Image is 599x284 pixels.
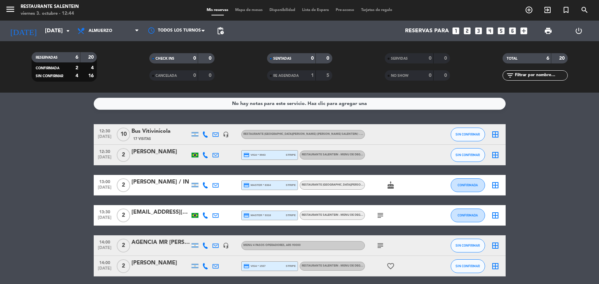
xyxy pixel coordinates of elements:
[451,26,460,35] i: looks_one
[543,6,552,14] i: exit_to_app
[76,55,78,60] strong: 6
[286,264,296,268] span: stripe
[96,215,113,223] span: [DATE]
[463,26,472,35] i: looks_two
[456,264,480,268] span: SIN CONFIRMAR
[311,73,314,78] strong: 1
[131,147,190,156] div: [PERSON_NAME]
[96,246,113,253] span: [DATE]
[155,74,177,78] span: CANCELADA
[96,185,113,193] span: [DATE]
[243,152,266,158] span: visa * 9943
[117,128,130,141] span: 10
[491,130,499,139] i: border_all
[562,6,570,14] i: turned_in_not
[36,56,58,59] span: RESERVADAS
[391,74,408,78] span: NO SHOW
[223,131,229,138] i: headset_mic
[491,211,499,220] i: border_all
[302,214,387,216] span: RESTAURANTE SALENTEIN - Menu de Degustación 7 pasos
[451,239,485,252] button: SIN CONFIRMAR
[376,211,384,220] i: subject
[96,208,113,215] span: 13:30
[223,242,229,249] i: headset_mic
[451,259,485,273] button: SIN CONFIRMAR
[451,209,485,222] button: CONFIRMADA
[444,56,448,61] strong: 0
[117,239,130,252] span: 2
[5,23,42,38] i: [DATE]
[286,183,296,187] span: stripe
[232,100,367,108] div: No hay notas para este servicio. Haz clic para agregar una
[76,66,78,70] strong: 2
[64,27,72,35] i: arrow_drop_down
[458,213,478,217] span: CONFIRMADA
[193,56,196,61] strong: 0
[131,127,190,136] div: Bus Vitivinícola
[299,8,332,12] span: Lista de Espera
[451,148,485,162] button: SIN CONFIRMAR
[21,3,79,10] div: Restaurante Salentein
[458,183,478,187] span: CONFIRMADA
[243,182,271,188] span: master * 8364
[131,178,190,187] div: [PERSON_NAME] / IN
[96,238,113,246] span: 14:00
[96,155,113,163] span: [DATE]
[451,178,485,192] button: CONFIRMADA
[491,151,499,159] i: border_all
[391,57,408,60] span: SERVIDAS
[387,181,395,189] i: cake
[508,26,517,35] i: looks_6
[491,241,499,250] i: border_all
[273,74,299,78] span: RE AGENDADA
[96,127,113,134] span: 12:30
[564,21,594,41] div: LOG OUT
[444,73,448,78] strong: 0
[21,10,79,17] div: viernes 3. octubre - 12:44
[456,244,480,247] span: SIN CONFIRMAR
[243,212,250,218] i: credit_card
[131,238,190,247] div: AGENCIA MR [PERSON_NAME] (OUTBACK)
[285,244,301,247] span: , ARS 90000
[332,8,358,12] span: Pre-acceso
[405,28,449,34] span: Reservas para
[491,181,499,189] i: border_all
[273,57,291,60] span: SENTADAS
[507,57,517,60] span: TOTAL
[5,4,15,17] button: menu
[96,266,113,274] span: [DATE]
[5,4,15,14] i: menu
[96,258,113,266] span: 14:00
[193,73,196,78] strong: 0
[544,27,552,35] span: print
[96,134,113,142] span: [DATE]
[546,56,549,61] strong: 6
[358,8,396,12] span: Tarjetas de regalo
[117,148,130,162] span: 2
[559,56,566,61] strong: 20
[243,133,401,135] span: RESTAURANTE [GEOGRAPHIC_DATA][PERSON_NAME] ([PERSON_NAME] Salentein) - Menú de Pasos
[209,73,213,78] strong: 0
[243,152,250,158] i: credit_card
[506,71,514,80] i: filter_list
[36,74,63,78] span: SIN CONFIRMAR
[131,259,190,268] div: [PERSON_NAME]
[525,6,533,14] i: add_circle_outline
[311,56,314,61] strong: 0
[456,132,480,136] span: SIN CONFIRMAR
[429,56,431,61] strong: 0
[575,27,583,35] i: power_settings_new
[91,66,95,70] strong: 4
[387,262,395,270] i: favorite_border
[131,208,190,217] div: [EMAIL_ADDRESS][DOMAIN_NAME]
[326,56,331,61] strong: 0
[497,26,506,35] i: looks_5
[485,26,494,35] i: looks_4
[302,184,442,186] span: RESTAURANTE [GEOGRAPHIC_DATA][PERSON_NAME] ([PERSON_NAME] Salentein) - Menú de Pasos
[117,209,130,222] span: 2
[519,26,528,35] i: add_box
[243,263,250,269] i: credit_card
[96,147,113,155] span: 12:30
[456,153,480,157] span: SIN CONFIRMAR
[76,73,78,78] strong: 4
